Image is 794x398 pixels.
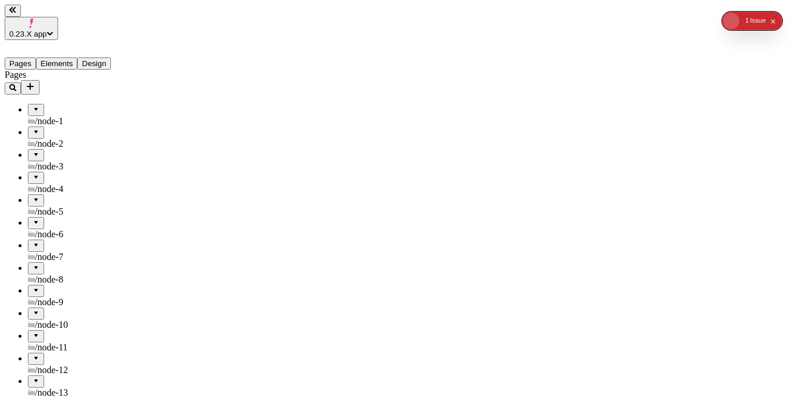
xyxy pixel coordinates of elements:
span: /node-8 [35,274,63,284]
button: Elements [36,57,78,70]
span: /node-13 [35,388,68,397]
span: /node-4 [35,184,63,194]
span: /node-2 [35,139,63,149]
button: Design [77,57,111,70]
button: Pages [5,57,36,70]
span: /node-1 [35,116,63,126]
div: Pages [5,70,144,80]
span: /node-3 [35,161,63,171]
span: /node-7 [35,252,63,262]
span: /node-10 [35,320,68,330]
span: /node-11 [35,342,67,352]
span: 0.23.X app [9,30,46,38]
button: 0.23.X app [5,17,58,40]
button: Add new [21,80,39,95]
span: /node-5 [35,207,63,216]
span: /node-6 [35,229,63,239]
span: /node-12 [35,365,68,375]
span: /node-9 [35,297,63,307]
